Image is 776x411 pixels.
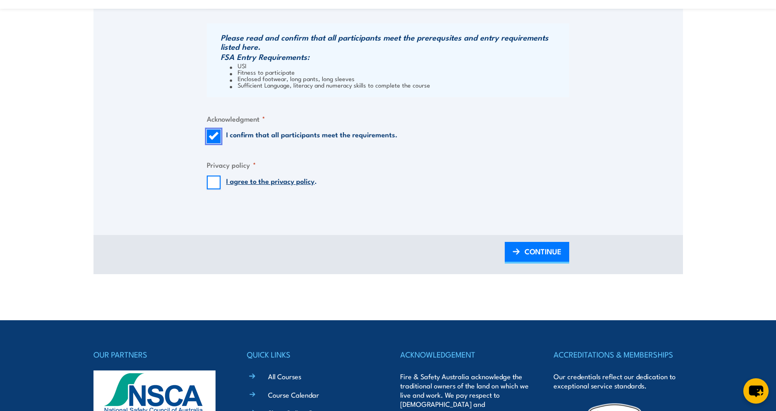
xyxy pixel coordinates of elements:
[230,82,567,88] li: Sufficient Language, literacy and numeracy skills to complete the course
[230,75,567,82] li: Enclosed footwear, long pants, long sleeves
[207,159,256,170] legend: Privacy policy
[268,371,301,381] a: All Courses
[505,242,569,264] a: CONTINUE
[525,239,561,264] span: CONTINUE
[93,348,222,361] h4: OUR PARTNERS
[221,52,567,61] h3: FSA Entry Requirements:
[226,176,317,189] label: .
[268,390,319,399] a: Course Calendar
[230,62,567,69] li: USI
[207,113,265,124] legend: Acknowledgment
[743,378,769,404] button: chat-button
[247,348,376,361] h4: QUICK LINKS
[230,69,567,75] li: Fitness to participate
[554,348,683,361] h4: ACCREDITATIONS & MEMBERSHIPS
[226,176,315,186] a: I agree to the privacy policy
[221,33,567,51] h3: Please read and confirm that all participants meet the prerequsites and entry requirements listed...
[554,372,683,390] p: Our credentials reflect our dedication to exceptional service standards.
[226,129,397,143] label: I confirm that all participants meet the requirements.
[400,348,529,361] h4: ACKNOWLEDGEMENT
